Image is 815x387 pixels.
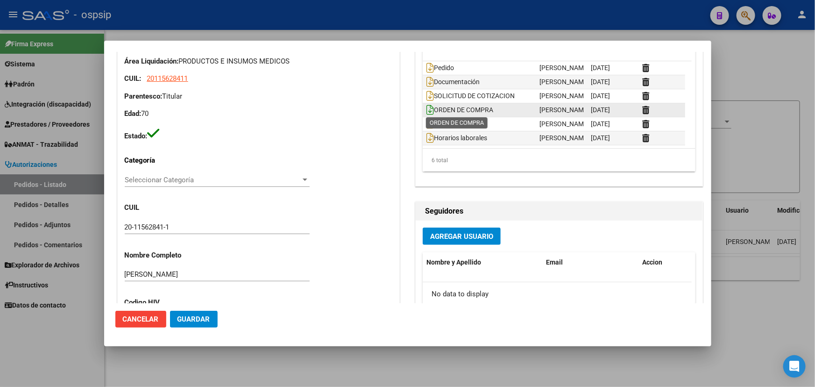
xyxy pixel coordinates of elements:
p: 70 [125,108,392,119]
span: ORDEN DE COMPRA [426,106,493,114]
span: Seleccionar Categoría [125,176,301,184]
datatable-header-cell: Nombre y Apellido [423,252,542,272]
p: Categoría [125,155,205,166]
span: [PERSON_NAME] [539,78,589,86]
span: Nombre y Apellido [426,258,481,266]
span: Guardar [177,315,210,323]
span: Email [546,258,563,266]
span: Acta [426,120,447,128]
span: Cancelar [123,315,159,323]
span: Accion [642,258,662,266]
span: [DATE] [591,92,610,100]
strong: Estado: [125,132,148,140]
div: 6 total [423,149,695,172]
p: Nombre Completo [125,250,205,261]
span: Horarios laborales [426,134,487,142]
strong: Área Liquidación: [125,57,179,65]
strong: CUIL: [125,74,142,83]
div: Open Intercom Messenger [783,355,806,378]
span: [DATE] [591,134,610,142]
span: [PERSON_NAME] [539,64,589,72]
datatable-header-cell: Email [542,252,638,272]
span: Agregar Usuario [430,232,493,241]
button: Cancelar [115,311,166,328]
span: Pedido [426,64,454,72]
datatable-header-cell: Accion [638,252,685,272]
span: [DATE] [591,106,610,114]
span: [DATE] [591,64,610,72]
p: CUIL [125,202,205,213]
span: [PERSON_NAME] [539,134,589,142]
span: Documentación [426,78,480,86]
span: [DATE] [591,120,610,128]
span: [DATE] [591,78,610,86]
strong: Parentesco: [125,92,163,100]
p: Codigo HIV [125,297,205,308]
span: [PERSON_NAME] [539,120,589,128]
div: No data to display [423,282,692,306]
p: Titular [125,91,392,102]
button: Agregar Usuario [423,228,501,245]
p: PRODUCTOS E INSUMOS MEDICOS [125,56,392,67]
span: 20115628411 [147,74,188,83]
span: [PERSON_NAME] [539,106,589,114]
strong: Edad: [125,109,142,118]
span: [PERSON_NAME] [539,92,589,100]
span: SOLICITUD DE COTIZACION [426,92,515,100]
button: Guardar [170,311,218,328]
h2: Seguidores [425,206,693,217]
